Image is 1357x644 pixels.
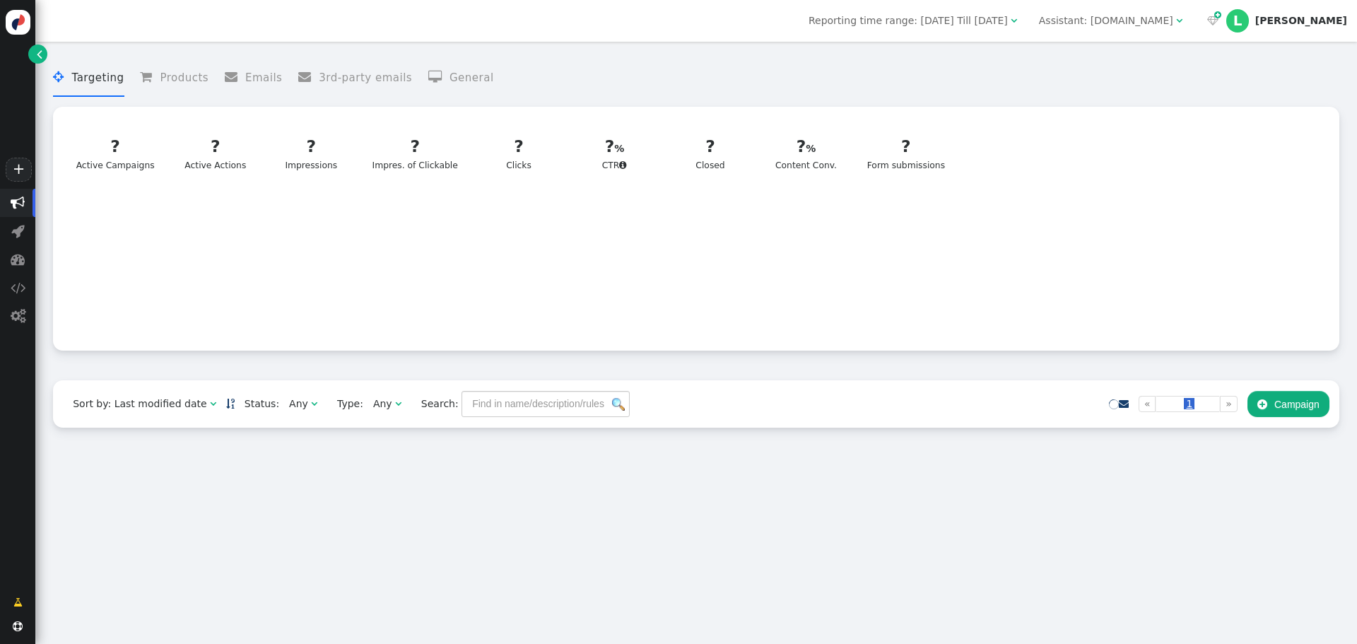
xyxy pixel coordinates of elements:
span:  [1011,16,1017,25]
div: Clicks [484,134,554,172]
a:   [1204,13,1221,28]
div: Assistant: [DOMAIN_NAME] [1039,13,1173,28]
span:  [1214,9,1221,21]
div: [PERSON_NAME] [1255,15,1347,27]
div: Closed [676,134,746,172]
div: L [1226,9,1249,32]
div: Form submissions [867,134,945,172]
li: 3rd-party emails [298,59,412,97]
div: Active Actions [181,134,251,172]
div: ? [771,134,841,159]
a:  [1119,398,1129,409]
a: ?Clicks [475,126,562,181]
span:  [210,399,216,409]
img: logo-icon.svg [6,10,30,35]
div: ? [676,134,746,159]
div: Content Conv. [771,134,841,172]
a:  [4,590,33,615]
span:  [140,71,160,83]
span:  [395,399,401,409]
span: Search: [411,398,459,409]
span: Sorted in descending order [226,399,235,409]
span:  [298,71,319,83]
a: ?CTR [571,126,658,181]
a: « [1139,396,1156,412]
li: Products [140,59,208,97]
div: ? [276,134,346,159]
div: Active Campaigns [76,134,155,172]
span:  [11,224,25,238]
div: ? [372,134,458,159]
span:  [1207,16,1218,25]
div: Impressions [276,134,346,172]
span:  [37,47,42,62]
span:  [11,309,25,323]
span:  [11,252,25,267]
span: Status: [235,397,279,411]
span: Type: [327,397,363,411]
span:  [1257,399,1267,410]
div: ? [867,134,945,159]
li: Targeting [53,59,124,97]
div: Any [289,397,308,411]
span:  [1119,399,1129,409]
a: ?Active Campaigns [67,126,163,181]
div: Sort by: Last modified date [73,397,206,411]
a: ?Closed [666,126,753,181]
a: ?Active Actions [172,126,259,181]
li: General [428,59,494,97]
span: Reporting time range: [DATE] Till [DATE] [809,15,1008,26]
span:  [225,71,245,83]
a: + [6,158,31,182]
a: » [1220,396,1238,412]
span:  [13,621,23,631]
a: ?Impressions [268,126,355,181]
a: ?Content Conv. [763,126,850,181]
div: Impres. of Clickable [372,134,458,172]
span:  [1176,16,1182,25]
a:  [28,45,47,64]
span:  [311,399,317,409]
li: Emails [225,59,283,97]
button: Campaign [1247,391,1329,416]
span:  [11,196,25,210]
div: CTR [580,134,650,172]
span:  [428,71,450,83]
span:  [13,595,23,610]
span: 1 [1184,398,1194,409]
input: Find in name/description/rules [462,391,630,416]
div: ? [580,134,650,159]
a: ?Impres. of Clickable [363,126,466,181]
img: icon_search.png [612,398,625,411]
div: ? [76,134,155,159]
a: ?Form submissions [858,126,953,181]
span:  [53,71,71,83]
a:  [226,398,235,409]
div: Any [373,397,392,411]
span:  [619,160,627,170]
div: ? [484,134,554,159]
span:  [11,281,25,295]
div: ? [181,134,251,159]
